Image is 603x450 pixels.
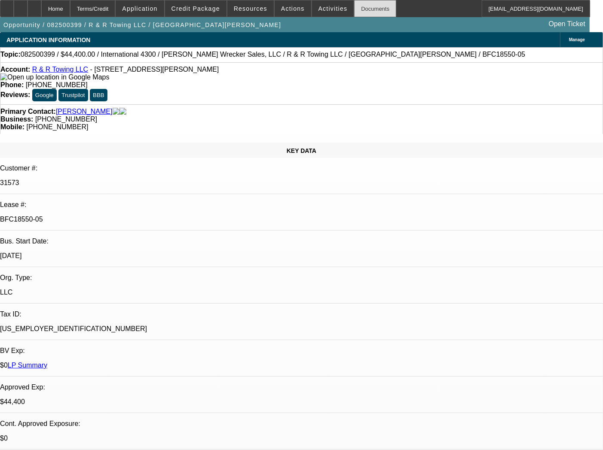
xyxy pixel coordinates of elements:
[116,0,164,17] button: Application
[0,81,24,88] strong: Phone:
[287,147,316,154] span: KEY DATA
[0,51,21,58] strong: Topic:
[234,5,267,12] span: Resources
[0,66,30,73] strong: Account:
[0,91,30,98] strong: Reviews:
[26,123,88,131] span: [PHONE_NUMBER]
[0,73,109,81] a: View Google Maps
[32,89,57,101] button: Google
[21,51,525,58] span: 082500399 / $44,400.00 / International 4300 / [PERSON_NAME] Wrecker Sales, LLC / R & R Towing LLC...
[281,5,305,12] span: Actions
[312,0,354,17] button: Activities
[90,66,219,73] span: - [STREET_ADDRESS][PERSON_NAME]
[8,362,47,369] a: LP Summary
[165,0,227,17] button: Credit Package
[58,89,88,101] button: Trustpilot
[171,5,220,12] span: Credit Package
[0,108,56,116] strong: Primary Contact:
[6,36,90,43] span: APPLICATION INFORMATION
[318,5,348,12] span: Activities
[3,21,281,28] span: Opportunity / 082500399 / R & R Towing LLC / [GEOGRAPHIC_DATA][PERSON_NAME]
[227,0,274,17] button: Resources
[0,116,33,123] strong: Business:
[545,17,589,31] a: Open Ticket
[113,108,119,116] img: facebook-icon.png
[122,5,157,12] span: Application
[35,116,97,123] span: [PHONE_NUMBER]
[26,81,88,88] span: [PHONE_NUMBER]
[90,89,107,101] button: BBB
[119,108,126,116] img: linkedin-icon.png
[56,108,113,116] a: [PERSON_NAME]
[0,123,24,131] strong: Mobile:
[32,66,88,73] a: R & R Towing LLC
[0,73,109,81] img: Open up location in Google Maps
[569,37,585,42] span: Manage
[275,0,311,17] button: Actions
